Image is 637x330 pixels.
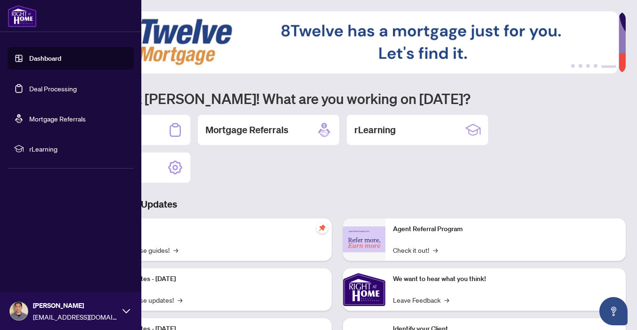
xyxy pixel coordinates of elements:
[8,5,37,27] img: logo
[29,144,127,154] span: rLearning
[343,226,385,252] img: Agent Referral Program
[571,64,575,68] button: 1
[29,54,61,63] a: Dashboard
[99,274,324,284] p: Platform Updates - [DATE]
[49,89,626,107] h1: Welcome back [PERSON_NAME]! What are you working on [DATE]?
[49,198,626,211] h3: Brokerage & Industry Updates
[444,295,449,305] span: →
[205,123,288,137] h2: Mortgage Referrals
[99,224,324,234] p: Self-Help
[433,245,438,255] span: →
[49,11,619,73] img: Slide 4
[586,64,590,68] button: 3
[393,295,449,305] a: Leave Feedback→
[29,84,77,93] a: Deal Processing
[317,222,328,233] span: pushpin
[393,274,618,284] p: We want to hear what you think!
[29,114,86,123] a: Mortgage Referrals
[393,224,618,234] p: Agent Referral Program
[579,64,582,68] button: 2
[178,295,182,305] span: →
[33,300,118,311] span: [PERSON_NAME]
[173,245,178,255] span: →
[599,297,628,325] button: Open asap
[601,64,616,68] button: 5
[33,312,118,322] span: [EMAIL_ADDRESS][DOMAIN_NAME]
[594,64,597,68] button: 4
[343,268,385,311] img: We want to hear what you think!
[354,123,396,137] h2: rLearning
[10,302,28,320] img: Profile Icon
[393,245,438,255] a: Check it out!→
